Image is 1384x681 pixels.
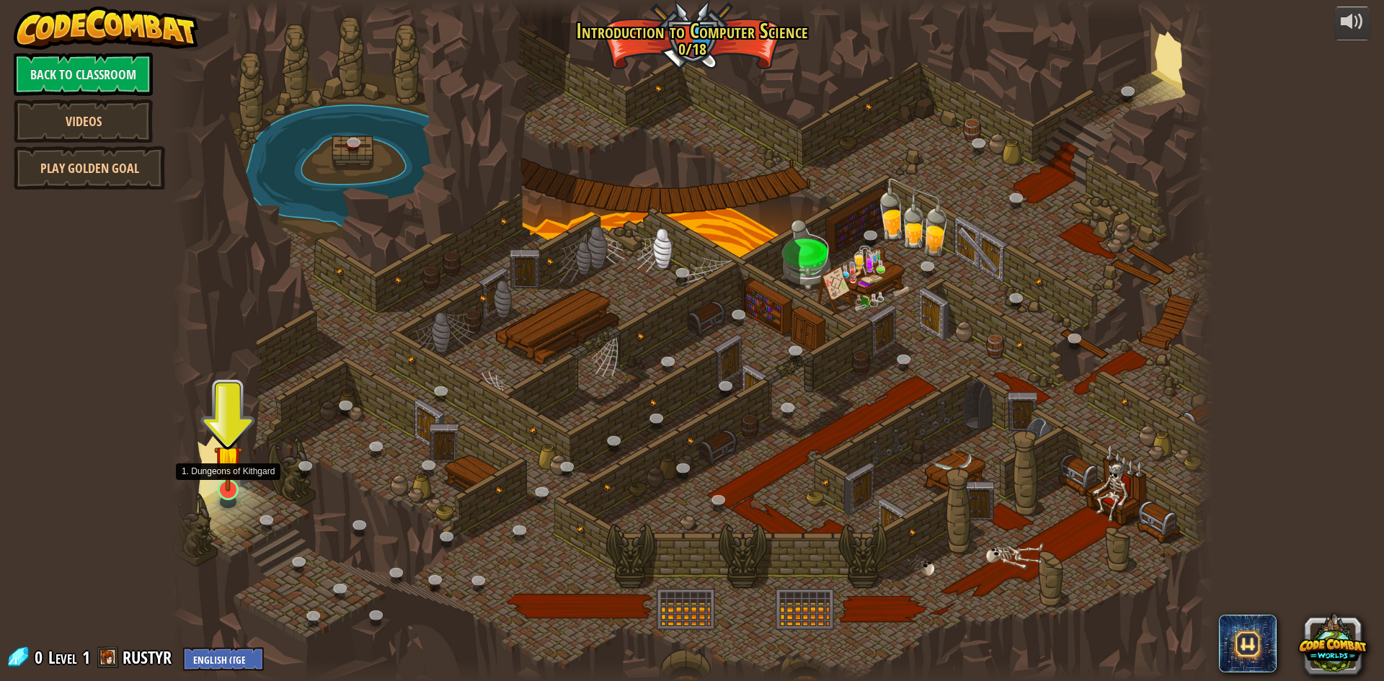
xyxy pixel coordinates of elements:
[82,646,90,669] span: 1
[14,99,153,143] a: Videos
[35,646,47,669] span: 0
[14,146,165,190] a: Play Golden Goal
[14,6,198,50] img: CodeCombat - Learn how to code by playing a game
[1334,6,1370,40] button: Adjust volume
[48,646,77,669] span: Level
[14,53,153,96] a: Back to Classroom
[214,427,242,491] img: level-banner-started.png
[123,646,176,669] a: RUSTYR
